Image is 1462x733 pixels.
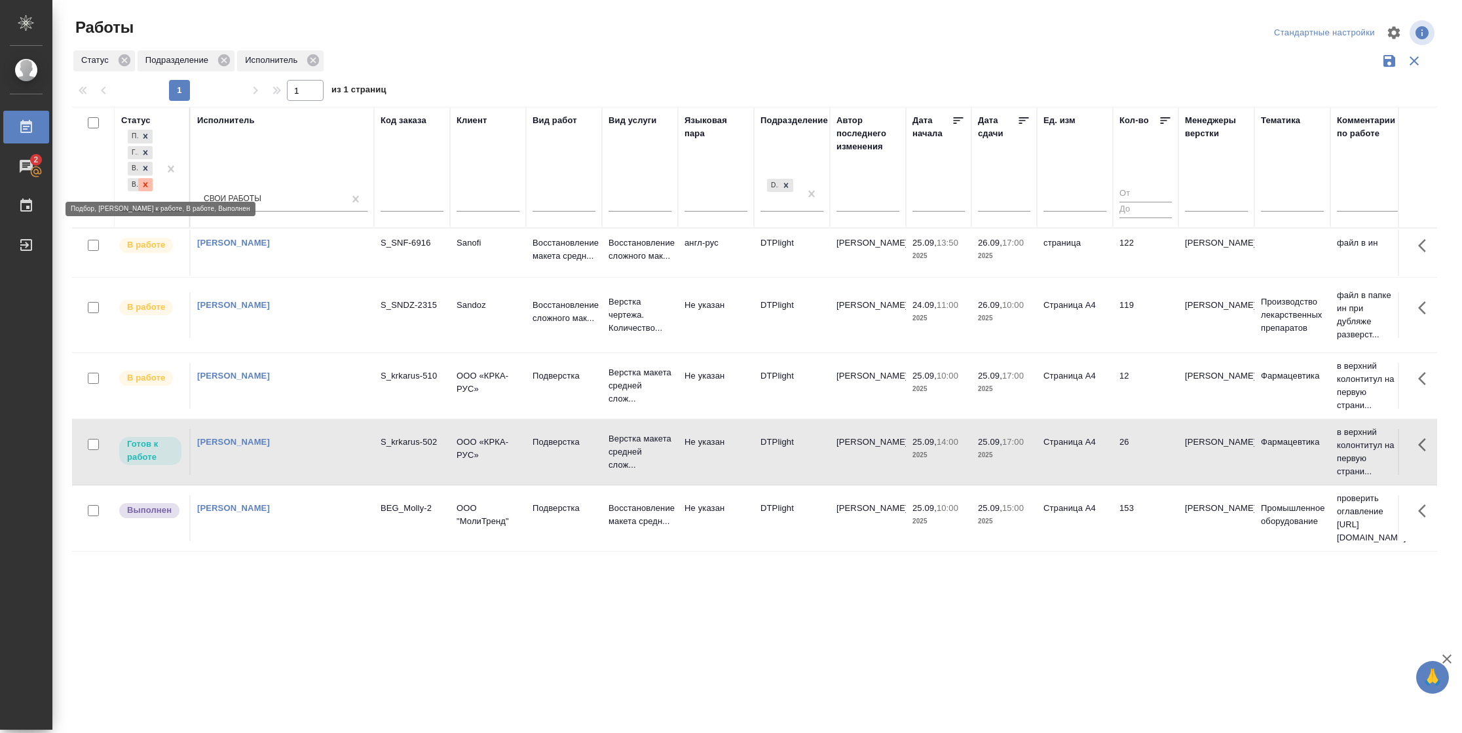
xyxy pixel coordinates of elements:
[754,429,830,475] td: DTPlight
[73,50,135,71] div: Статус
[1037,429,1113,475] td: Страница А4
[138,50,234,71] div: Подразделение
[678,495,754,541] td: Не указан
[1337,236,1400,250] p: файл в ин
[912,250,965,263] p: 2025
[381,502,443,515] div: BEG_Molly-2
[1421,664,1444,691] span: 🙏
[754,495,830,541] td: DTPlight
[118,502,183,519] div: Исполнитель завершил работу
[1410,363,1442,394] button: Здесь прячутся важные кнопки
[912,300,937,310] p: 24.09,
[1185,502,1248,515] p: [PERSON_NAME]
[118,236,183,254] div: Исполнитель выполняет работу
[978,250,1030,263] p: 2025
[1185,299,1248,312] p: [PERSON_NAME]
[937,371,958,381] p: 10:00
[1261,369,1324,383] p: Фармацевтика
[1337,426,1400,478] p: в верхний колонтитул на первую страни...
[1113,495,1178,541] td: 153
[1002,238,1024,248] p: 17:00
[912,503,937,513] p: 25.09,
[72,17,134,38] span: Работы
[978,114,1017,140] div: Дата сдачи
[381,369,443,383] div: S_krkarus-510
[830,292,906,338] td: [PERSON_NAME]
[760,114,828,127] div: Подразделение
[237,50,324,71] div: Исполнитель
[978,300,1002,310] p: 26.09,
[830,230,906,276] td: [PERSON_NAME]
[937,437,958,447] p: 14:00
[1119,202,1172,218] input: До
[127,371,165,385] p: В работе
[1043,114,1076,127] div: Ед. изм
[978,515,1030,528] p: 2025
[609,502,671,528] p: Восстановление макета средн...
[767,179,779,193] div: DTPlight
[912,449,965,462] p: 2025
[978,437,1002,447] p: 25.09,
[533,114,577,127] div: Вид работ
[204,193,261,204] div: Свои работы
[1185,436,1248,449] p: [PERSON_NAME]
[457,502,519,528] p: ООО "МолиТренд"
[830,363,906,409] td: [PERSON_NAME]
[331,82,386,101] span: из 1 страниц
[145,54,213,67] p: Подразделение
[1378,17,1410,48] span: Настроить таблицу
[678,230,754,276] td: англ-рус
[912,114,952,140] div: Дата начала
[533,502,595,515] p: Подверстка
[754,292,830,338] td: DTPlight
[978,503,1002,513] p: 25.09,
[1402,48,1427,73] button: Сбросить фильтры
[836,114,899,153] div: Автор последнего изменения
[1337,114,1400,140] div: Комментарии по работе
[128,130,138,143] div: Подбор
[1002,503,1024,513] p: 15:00
[912,383,965,396] p: 2025
[912,371,937,381] p: 25.09,
[128,178,138,192] div: Выполнен
[1002,371,1024,381] p: 17:00
[978,238,1002,248] p: 26.09,
[1410,20,1437,45] span: Посмотреть информацию
[533,436,595,449] p: Подверстка
[1113,429,1178,475] td: 26
[457,236,519,250] p: Sanofi
[118,436,183,466] div: Исполнитель может приступить к работе
[533,299,595,325] p: Восстановление сложного мак...
[978,312,1030,325] p: 2025
[1410,230,1442,261] button: Здесь прячутся важные кнопки
[457,369,519,396] p: ООО «КРКА-РУС»
[609,295,671,335] p: Верстка чертежа. Количество...
[1113,292,1178,338] td: 119
[912,437,937,447] p: 25.09,
[912,515,965,528] p: 2025
[457,114,487,127] div: Клиент
[1185,114,1248,140] div: Менеджеры верстки
[1002,300,1024,310] p: 10:00
[1119,114,1149,127] div: Кол-во
[978,371,1002,381] p: 25.09,
[381,236,443,250] div: S_SNF-6916
[678,429,754,475] td: Не указан
[1185,369,1248,383] p: [PERSON_NAME]
[1037,292,1113,338] td: Страница А4
[197,300,270,310] a: [PERSON_NAME]
[1261,436,1324,449] p: Фармацевтика
[26,153,46,166] span: 2
[127,238,165,252] p: В работе
[127,301,165,314] p: В работе
[830,495,906,541] td: [PERSON_NAME]
[1113,230,1178,276] td: 122
[1410,429,1442,460] button: Здесь прячутся важные кнопки
[678,292,754,338] td: Не указан
[754,363,830,409] td: DTPlight
[197,114,255,127] div: Исполнитель
[912,238,937,248] p: 25.09,
[197,371,270,381] a: [PERSON_NAME]
[1416,661,1449,694] button: 🙏
[978,449,1030,462] p: 2025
